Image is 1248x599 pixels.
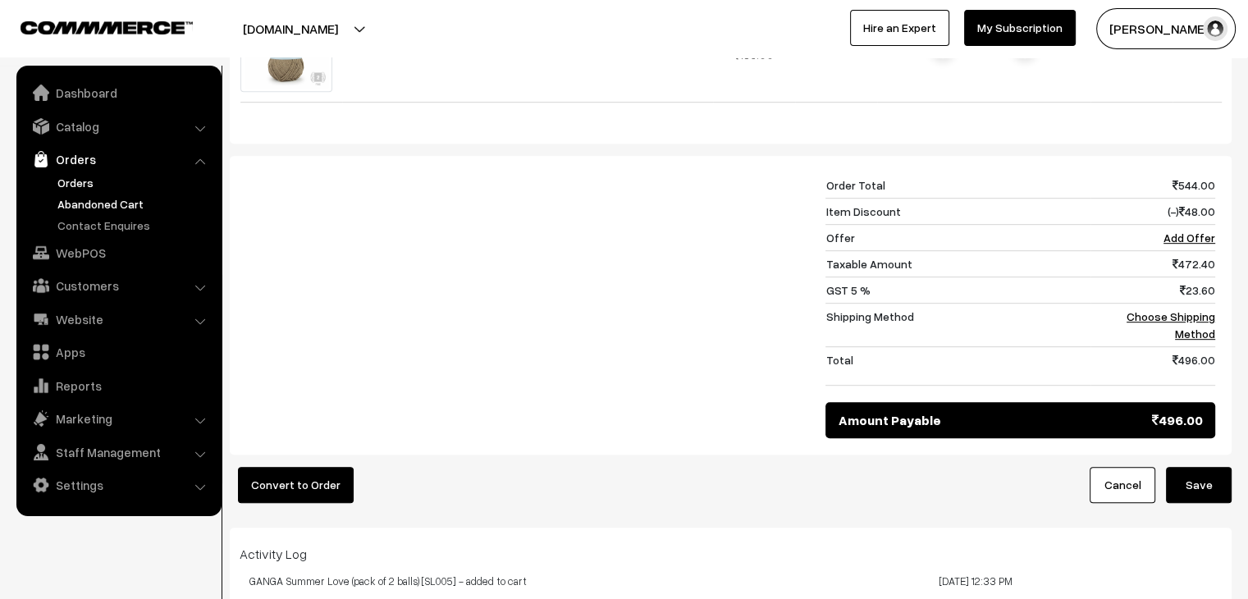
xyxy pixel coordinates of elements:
[1090,467,1155,503] a: Cancel
[964,10,1076,46] a: My Subscription
[238,467,354,503] button: Convert to Order
[1127,309,1215,341] a: Choose Shipping Method
[1090,172,1215,199] td: 544.00
[825,277,1090,304] td: GST 5 %
[53,217,216,234] a: Contact Enquires
[825,251,1090,277] td: Taxable Amount
[21,16,164,36] a: COMMMERCE
[825,304,1090,347] td: Shipping Method
[1090,251,1215,277] td: 472.40
[21,144,216,174] a: Orders
[825,225,1090,251] td: Offer
[825,347,1090,386] td: Total
[44,95,57,108] img: tab_domain_overview_orange.svg
[1203,16,1227,41] img: user
[163,95,176,108] img: tab_keywords_by_traffic_grey.svg
[21,304,216,334] a: Website
[62,97,147,107] div: Domain Overview
[43,43,181,56] div: Domain: [DOMAIN_NAME]
[1163,231,1215,245] a: Add Offer
[21,238,216,267] a: WebPOS
[53,174,216,191] a: Orders
[240,544,1222,564] div: Activity Log
[53,195,216,213] a: Abandoned Cart
[1090,199,1215,225] td: (-) 48.00
[181,97,277,107] div: Keywords by Traffic
[1152,410,1203,430] span: 496.00
[1090,277,1215,304] td: 23.60
[21,337,216,367] a: Apps
[825,172,1090,199] td: Order Total
[21,470,216,500] a: Settings
[185,8,395,49] button: [DOMAIN_NAME]
[1096,8,1236,49] button: [PERSON_NAME]…
[825,199,1090,225] td: Item Discount
[21,21,193,34] img: COMMMERCE
[850,10,949,46] a: Hire an Expert
[1090,347,1215,386] td: 496.00
[21,404,216,433] a: Marketing
[21,78,216,107] a: Dashboard
[26,26,39,39] img: logo_orange.svg
[21,271,216,300] a: Customers
[46,26,80,39] div: v 4.0.25
[21,371,216,400] a: Reports
[838,410,940,430] span: Amount Payable
[1166,467,1232,503] button: Save
[26,43,39,56] img: website_grey.svg
[21,112,216,141] a: Catalog
[21,437,216,467] a: Staff Management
